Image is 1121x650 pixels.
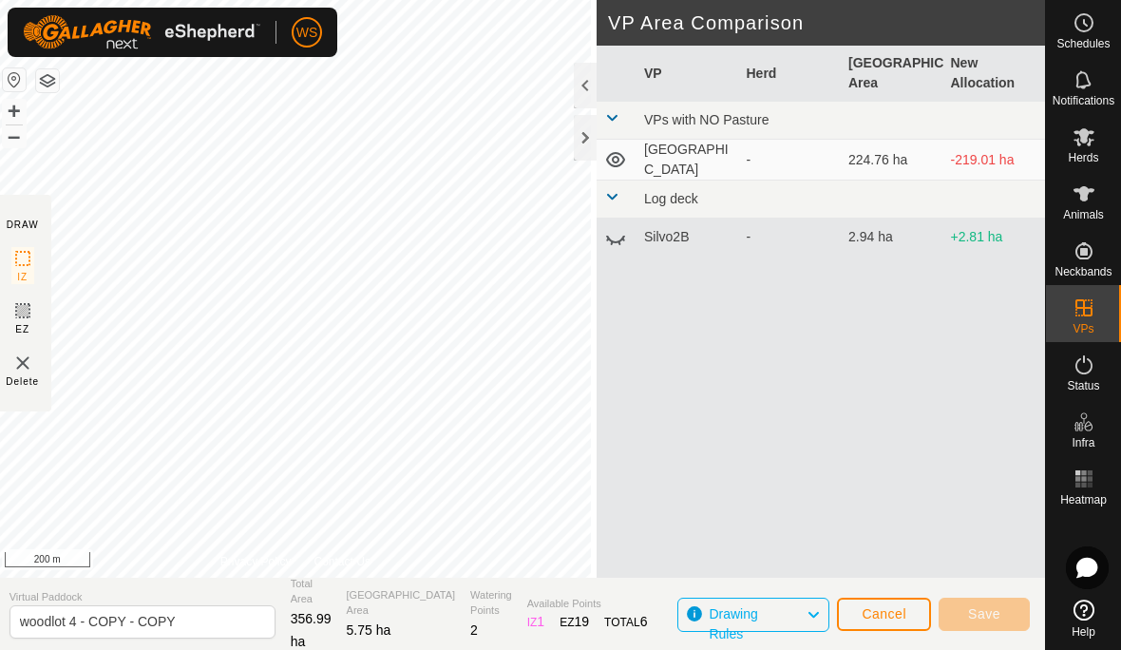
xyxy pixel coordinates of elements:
div: DRAW [7,218,39,232]
span: Drawing Rules [709,606,757,641]
a: Contact Us [314,553,370,570]
span: WS [296,23,318,43]
span: Save [968,606,1000,621]
td: 2.94 ha [841,219,943,257]
span: [GEOGRAPHIC_DATA] Area [347,587,456,619]
div: IZ [527,612,544,632]
td: 224.76 ha [841,140,943,181]
span: Notifications [1053,95,1114,106]
span: 5.75 ha [347,622,391,638]
button: Map Layers [36,69,59,92]
span: VPs [1073,323,1093,335]
img: Gallagher Logo [23,15,260,49]
span: Herds [1068,152,1098,163]
a: Privacy Policy [220,553,292,570]
span: Available Points [527,596,648,612]
span: 6 [640,614,648,629]
h2: VP Area Comparison [608,11,1045,34]
button: + [3,100,26,123]
td: [GEOGRAPHIC_DATA] [636,140,739,181]
th: Herd [739,46,842,102]
span: 2 [470,622,478,638]
span: EZ [15,322,29,336]
span: Delete [6,374,39,389]
th: VP [636,46,739,102]
span: VPs with NO Pasture [644,112,769,127]
th: [GEOGRAPHIC_DATA] Area [841,46,943,102]
a: Help [1046,592,1121,645]
span: IZ [17,270,28,284]
button: Save [939,598,1030,631]
div: EZ [560,612,589,632]
button: Reset Map [3,68,26,91]
div: - [747,227,834,247]
div: TOTAL [604,612,647,632]
span: Help [1072,626,1095,638]
span: Animals [1063,209,1104,220]
td: -219.01 ha [943,140,1046,181]
span: Infra [1072,437,1094,449]
span: 19 [574,614,589,629]
span: Virtual Paddock [9,589,275,605]
img: VP [11,352,34,374]
span: Total Area [291,576,332,607]
th: New Allocation [943,46,1046,102]
span: Neckbands [1054,266,1111,277]
span: 1 [537,614,544,629]
span: Cancel [862,606,906,621]
button: – [3,124,26,147]
span: Watering Points [470,587,512,619]
td: +2.81 ha [943,219,1046,257]
button: Cancel [837,598,931,631]
span: Status [1067,380,1099,392]
span: 356.99 ha [291,611,332,649]
span: Schedules [1056,38,1110,49]
td: Silvo2B [636,219,739,257]
div: - [747,150,834,170]
span: Log deck [644,191,698,206]
span: Heatmap [1060,494,1107,506]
